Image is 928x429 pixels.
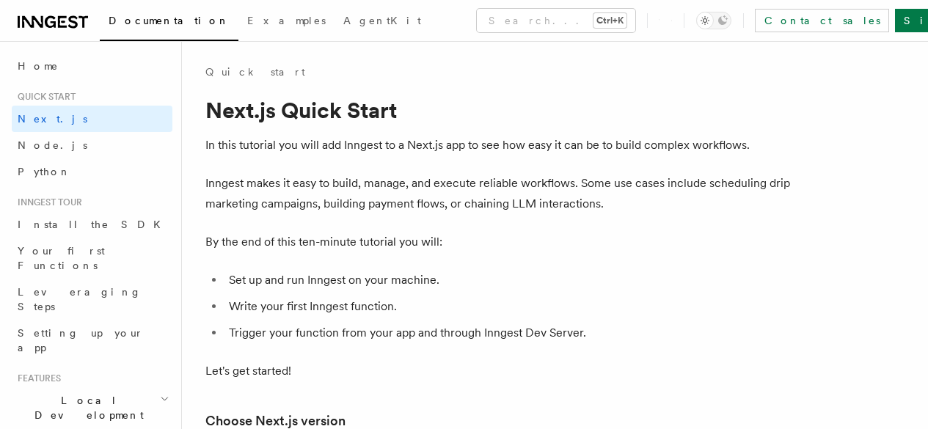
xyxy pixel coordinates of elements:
span: Quick start [12,91,76,103]
button: Toggle dark mode [696,12,731,29]
a: Node.js [12,132,172,158]
li: Write your first Inngest function. [224,296,792,317]
a: Contact sales [755,9,889,32]
span: Documentation [109,15,230,26]
li: Trigger your function from your app and through Inngest Dev Server. [224,323,792,343]
span: Inngest tour [12,197,82,208]
span: AgentKit [343,15,421,26]
li: Set up and run Inngest on your machine. [224,270,792,290]
button: Local Development [12,387,172,428]
span: Install the SDK [18,219,169,230]
p: In this tutorial you will add Inngest to a Next.js app to see how easy it can be to build complex... [205,135,792,155]
kbd: Ctrl+K [593,13,626,28]
a: Leveraging Steps [12,279,172,320]
a: Setting up your app [12,320,172,361]
span: Local Development [12,393,160,422]
button: Search...Ctrl+K [477,9,635,32]
a: Examples [238,4,335,40]
a: Next.js [12,106,172,132]
span: Next.js [18,113,87,125]
span: Home [18,59,59,73]
span: Your first Functions [18,245,105,271]
span: Node.js [18,139,87,151]
p: By the end of this ten-minute tutorial you will: [205,232,792,252]
a: Documentation [100,4,238,41]
a: Python [12,158,172,185]
span: Examples [247,15,326,26]
span: Python [18,166,71,177]
a: Install the SDK [12,211,172,238]
span: Leveraging Steps [18,286,142,312]
span: Setting up your app [18,327,144,353]
p: Let's get started! [205,361,792,381]
a: Quick start [205,65,305,79]
h1: Next.js Quick Start [205,97,792,123]
p: Inngest makes it easy to build, manage, and execute reliable workflows. Some use cases include sc... [205,173,792,214]
a: Home [12,53,172,79]
a: Your first Functions [12,238,172,279]
span: Features [12,373,61,384]
a: AgentKit [335,4,430,40]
